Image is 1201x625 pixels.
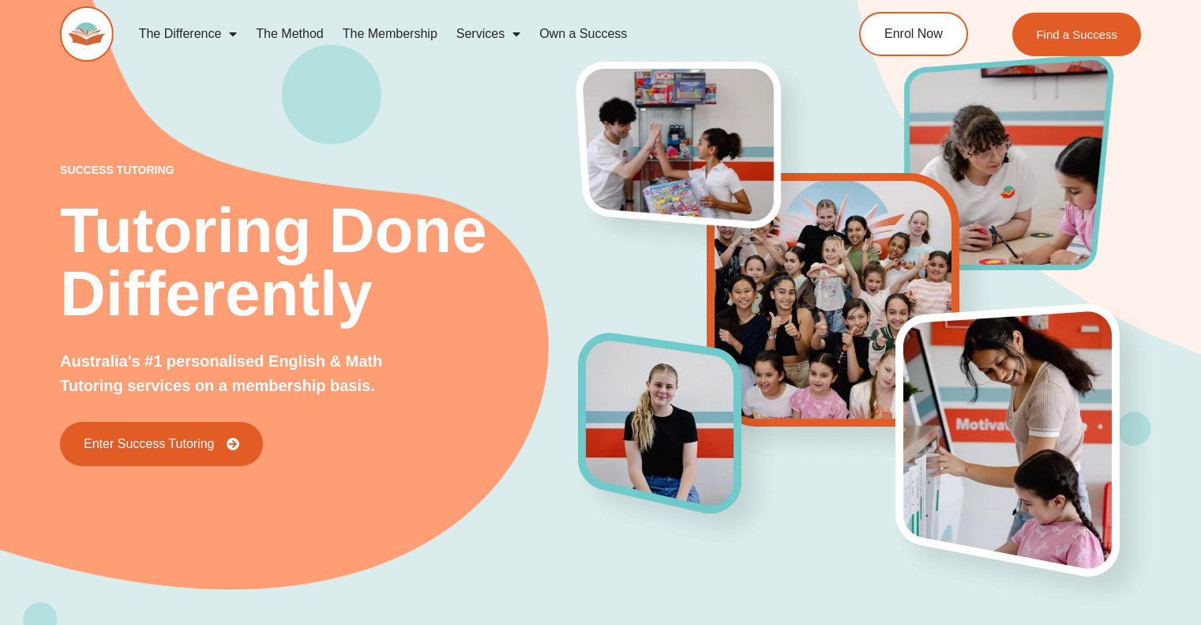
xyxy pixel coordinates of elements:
[530,16,636,52] a: Own a Success
[60,422,263,466] a: Enter Success Tutoring
[129,16,798,52] nav: Menu
[60,349,439,398] p: Australia's #1 personalised English & Math Tutoring services on a membership basis.
[859,12,968,56] a: Enrol Now
[84,438,214,450] span: Enter Success Tutoring
[1012,13,1141,56] a: Find a Success
[333,16,447,52] a: The Membership
[884,28,943,40] span: Enrol Now
[60,199,579,326] h2: Tutoring Done Differently
[447,16,530,52] a: Services
[246,16,332,52] a: The Method
[60,164,579,175] p: success tutoring
[129,16,247,52] a: The Difference
[1036,28,1117,40] span: Find a Success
